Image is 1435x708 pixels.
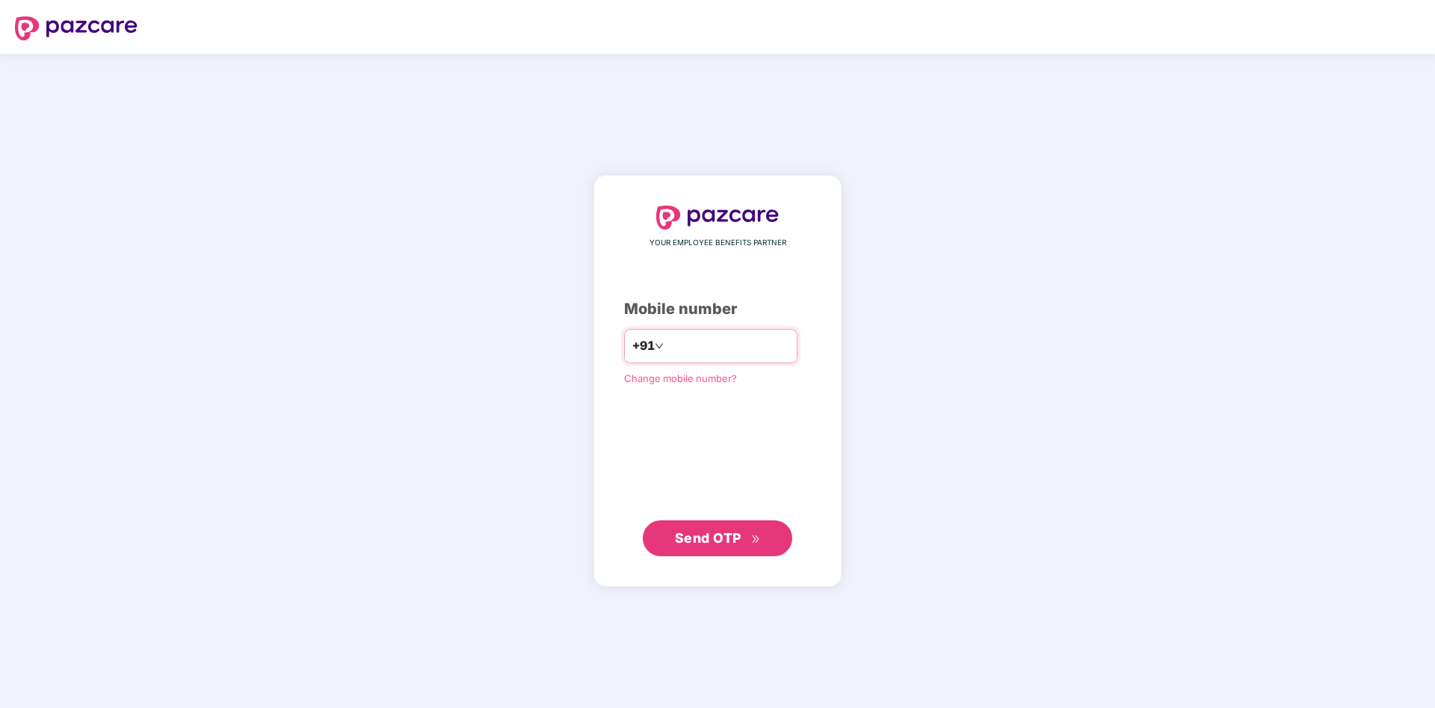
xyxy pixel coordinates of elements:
[675,530,741,546] span: Send OTP
[632,336,655,355] span: +91
[15,16,138,40] img: logo
[656,206,779,230] img: logo
[624,372,737,384] a: Change mobile number?
[751,535,761,544] span: double-right
[655,342,664,351] span: down
[643,520,792,556] button: Send OTPdouble-right
[649,237,786,249] span: YOUR EMPLOYEE BENEFITS PARTNER
[624,298,811,321] div: Mobile number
